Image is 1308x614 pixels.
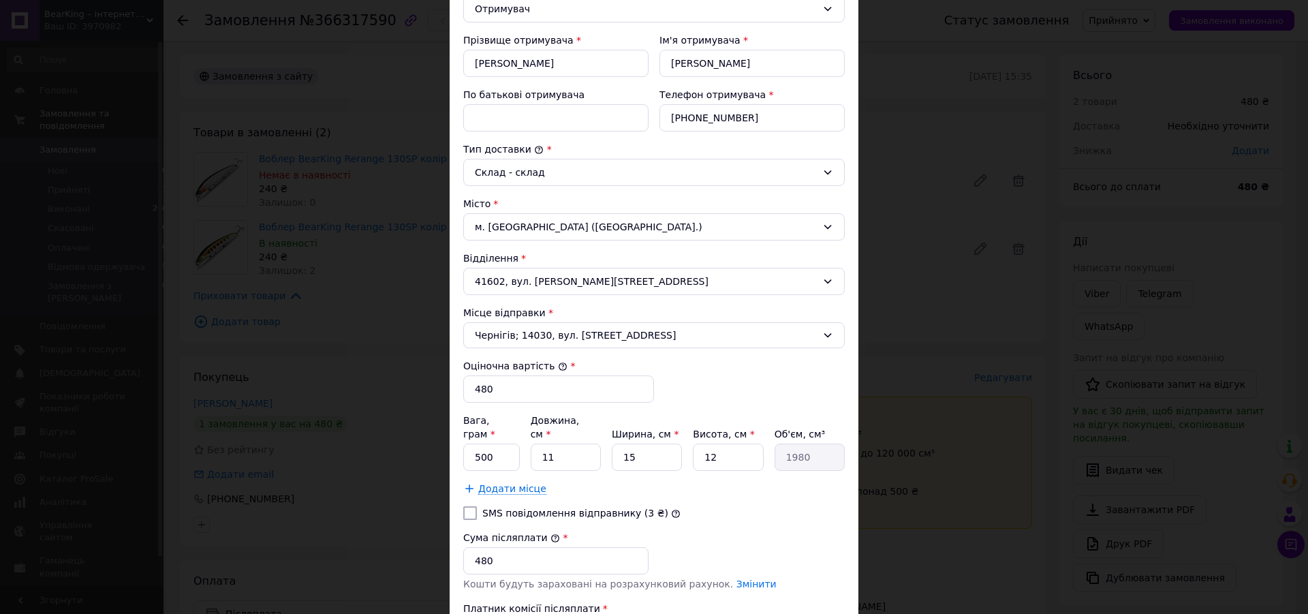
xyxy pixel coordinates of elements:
label: SMS повідомлення відправнику (3 ₴) [482,508,668,519]
span: Платник комісії післяплати [463,603,600,614]
div: Місто [463,197,845,211]
div: м. [GEOGRAPHIC_DATA] ([GEOGRAPHIC_DATA].) [463,213,845,241]
label: Довжина, см [531,415,580,440]
label: Ім'я отримувача [659,35,741,46]
div: Отримувач [475,1,817,16]
label: Оціночна вартість [463,360,567,371]
div: Місце відправки [463,306,845,320]
label: По батькові отримувача [463,89,585,100]
label: Вага, грам [463,415,495,440]
label: Сума післяплати [463,532,560,543]
label: Прізвище отримувача [463,35,574,46]
label: Ширина, см [612,429,679,440]
div: Об'єм, см³ [775,427,845,441]
input: +380 [659,104,845,132]
span: Кошти будуть зараховані на розрахунковий рахунок. [463,579,777,589]
label: Висота, см [693,429,754,440]
span: Додати місце [478,483,546,495]
span: Чернігів; 14030, вул. [STREET_ADDRESS] [475,328,817,342]
div: 41602, вул. [PERSON_NAME][STREET_ADDRESS] [463,268,845,295]
div: Склад - склад [475,165,817,180]
label: Телефон отримувача [659,89,766,100]
div: Тип доставки [463,142,845,156]
div: Відділення [463,251,845,265]
a: Змінити [736,579,777,589]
